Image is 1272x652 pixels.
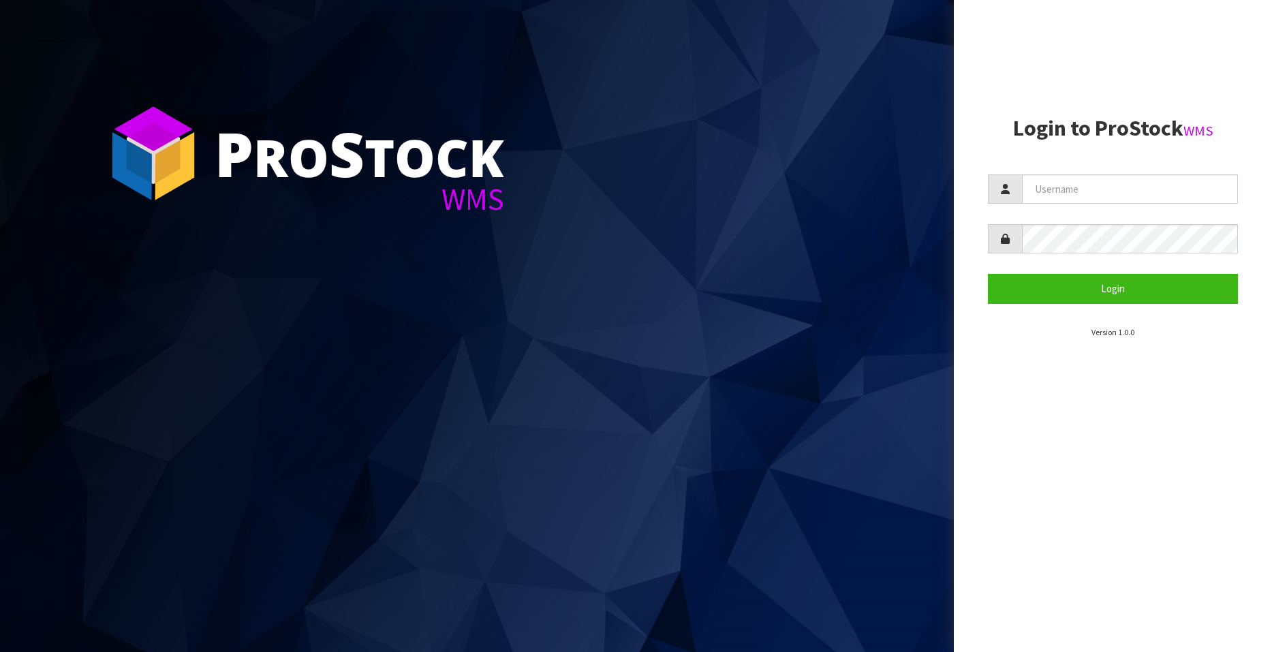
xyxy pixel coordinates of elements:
[102,102,204,204] img: ProStock Cube
[1022,174,1238,204] input: Username
[329,112,364,195] span: S
[1183,122,1213,140] small: WMS
[988,274,1238,303] button: Login
[1091,327,1134,337] small: Version 1.0.0
[215,112,253,195] span: P
[988,117,1238,140] h2: Login to ProStock
[215,123,504,184] div: ro tock
[215,184,504,215] div: WMS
